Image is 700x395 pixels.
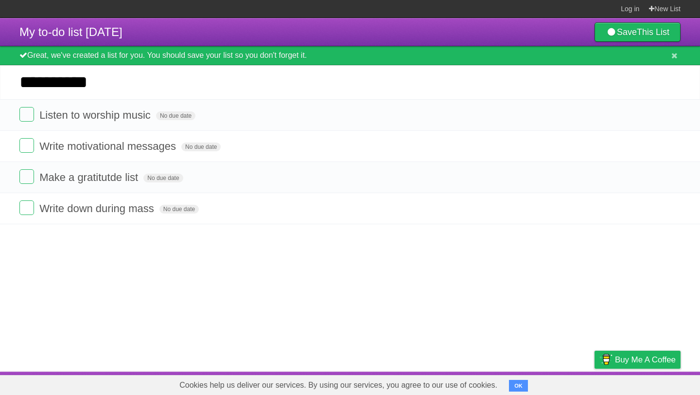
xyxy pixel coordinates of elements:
span: Write down during mass [39,202,157,215]
span: Listen to worship music [39,109,153,121]
label: Done [19,169,34,184]
span: No due date [159,205,199,214]
b: This List [637,27,669,37]
span: Buy me a coffee [615,351,676,368]
img: Buy me a coffee [599,351,612,368]
button: OK [509,380,528,392]
span: No due date [156,111,195,120]
a: Buy me a coffee [595,351,681,369]
span: No due date [143,174,183,182]
a: Developers [497,374,537,393]
span: My to-do list [DATE] [19,25,122,38]
a: Privacy [582,374,607,393]
label: Done [19,138,34,153]
span: Cookies help us deliver our services. By using our services, you agree to our use of cookies. [170,376,507,395]
a: Terms [549,374,570,393]
span: No due date [181,143,221,151]
a: Suggest a feature [619,374,681,393]
label: Done [19,200,34,215]
a: SaveThis List [595,22,681,42]
label: Done [19,107,34,122]
a: About [465,374,486,393]
span: Write motivational messages [39,140,178,152]
span: Make a gratitutde list [39,171,140,183]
